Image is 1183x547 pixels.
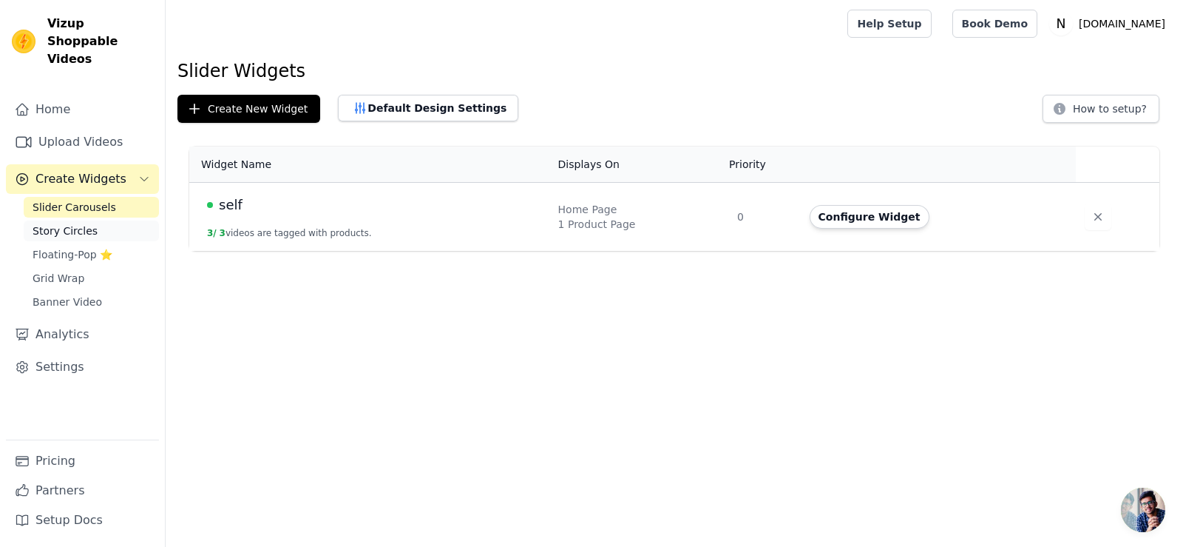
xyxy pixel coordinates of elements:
button: Create Widgets [6,164,159,194]
a: Slider Carousels [24,197,159,218]
span: Create Widgets [35,170,126,188]
span: Story Circles [33,224,98,238]
a: Upload Videos [6,127,159,157]
button: Create New Widget [177,95,320,123]
th: Widget Name [189,147,549,183]
text: N [1057,16,1066,31]
a: Pricing [6,446,159,476]
a: Home [6,95,159,124]
span: Live Published [207,202,213,208]
span: Banner Video [33,295,102,309]
a: Help Setup [847,10,931,38]
a: Book Demo [952,10,1037,38]
button: Configure Widget [810,205,929,229]
a: Banner Video [24,292,159,312]
th: Priority [728,147,801,183]
a: Grid Wrap [24,268,159,289]
a: Floating-Pop ⭐ [24,244,159,265]
span: Vizup Shoppable Videos [47,15,153,68]
div: 1 Product Page [558,217,719,232]
button: 3/ 3videos are tagged with products. [207,227,372,239]
a: Story Circles [24,221,159,241]
a: Partners [6,476,159,506]
span: 3 [220,228,226,238]
button: How to setup? [1043,95,1159,123]
div: Home Page [558,202,719,217]
img: Vizup [12,30,35,53]
span: Grid Wrap [33,271,84,286]
a: Analytics [6,320,159,349]
span: 3 / [207,228,217,238]
th: Displays On [549,147,728,183]
span: Floating-Pop ⭐ [33,247,112,262]
span: Slider Carousels [33,200,116,215]
a: Setup Docs [6,506,159,535]
a: How to setup? [1043,105,1159,119]
p: [DOMAIN_NAME] [1073,10,1171,37]
button: Default Design Settings [338,95,518,121]
button: Delete widget [1085,204,1111,230]
a: Open chat [1121,488,1165,532]
a: Settings [6,352,159,382]
td: 0 [728,183,801,252]
button: N [DOMAIN_NAME] [1049,10,1171,37]
span: self [219,195,243,215]
h1: Slider Widgets [177,59,1171,83]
